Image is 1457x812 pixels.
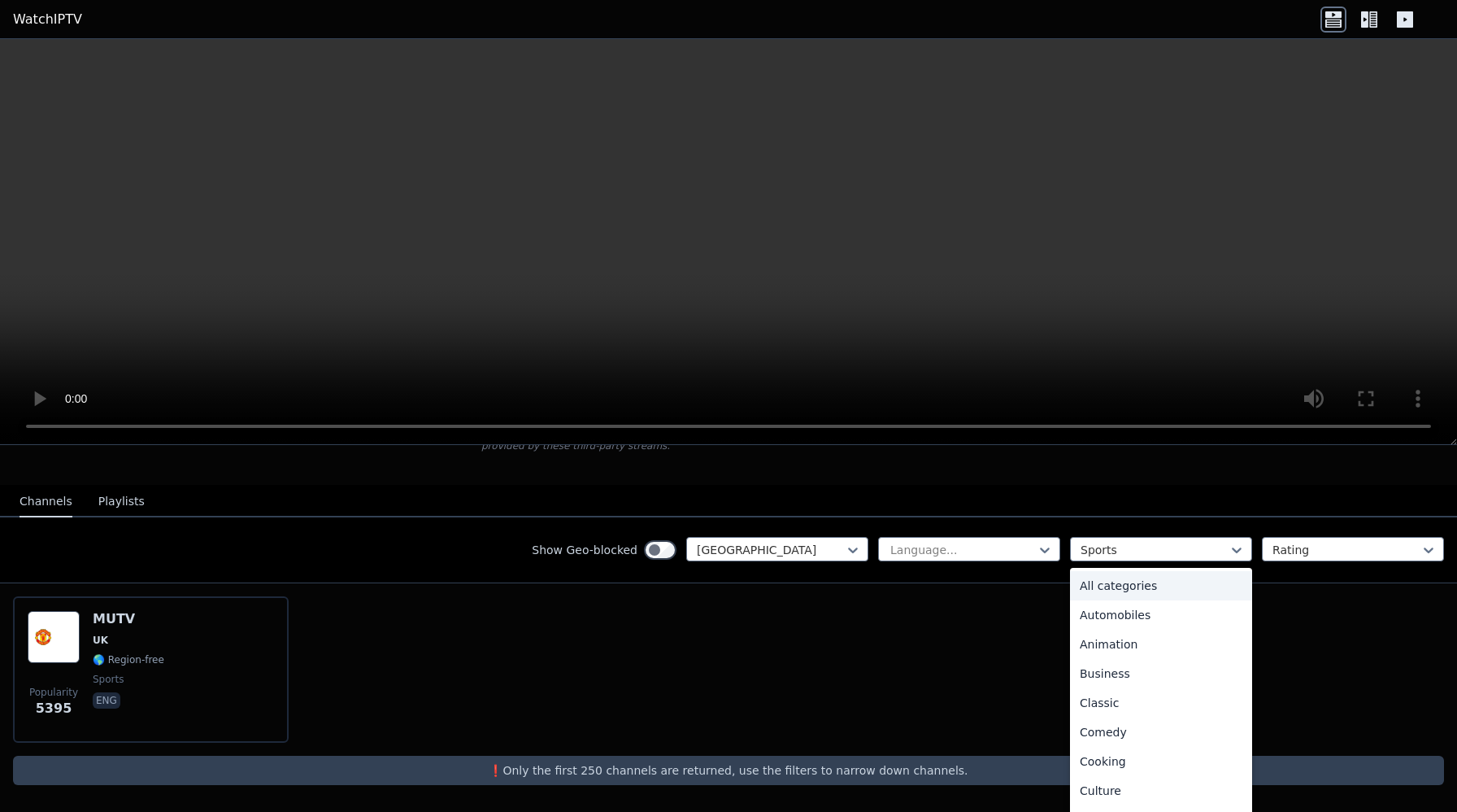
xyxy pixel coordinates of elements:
div: All categories [1070,571,1252,600]
div: Comedy [1070,718,1252,747]
div: Automobiles [1070,600,1252,630]
span: 5395 [36,699,72,718]
label: Show Geo-blocked [532,542,637,558]
div: Culture [1070,776,1252,805]
div: Classic [1070,688,1252,718]
a: WatchIPTV [13,10,82,29]
div: Business [1070,659,1252,688]
span: 🌎 Region-free [93,653,164,666]
h6: MUTV [93,611,164,627]
img: MUTV [28,611,80,663]
button: Playlists [98,487,145,517]
div: Cooking [1070,747,1252,776]
p: ❗️Only the first 250 channels are returned, use the filters to narrow down channels. [20,762,1437,779]
button: Channels [20,487,72,517]
span: UK [93,634,108,647]
p: eng [93,692,120,709]
div: Animation [1070,630,1252,659]
span: Popularity [29,686,78,699]
span: sports [93,673,124,686]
